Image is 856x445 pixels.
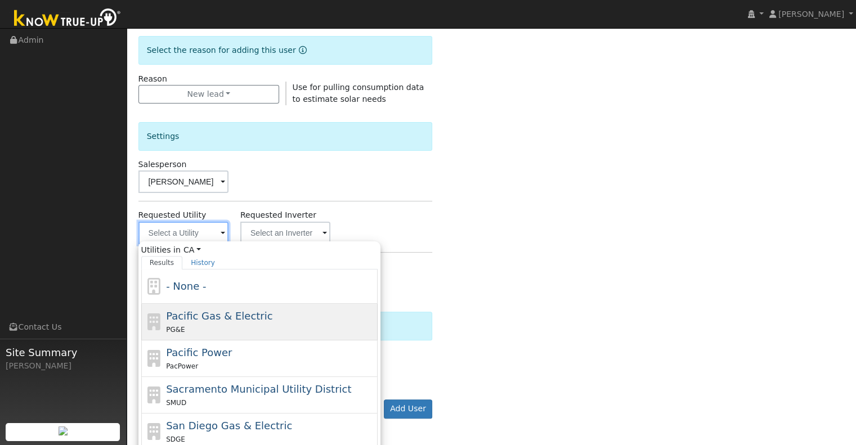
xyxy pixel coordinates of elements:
[183,244,201,256] a: CA
[138,73,167,85] label: Reason
[59,426,68,435] img: retrieve
[166,383,351,395] span: Sacramento Municipal Utility District
[138,159,187,170] label: Salesperson
[166,310,272,322] span: Pacific Gas & Electric
[6,360,120,372] div: [PERSON_NAME]
[384,399,433,419] button: Add User
[141,256,183,269] a: Results
[138,222,228,244] input: Select a Utility
[8,6,127,32] img: Know True-Up
[166,326,185,334] span: PG&E
[138,85,280,104] button: New lead
[240,209,316,221] label: Requested Inverter
[138,209,207,221] label: Requested Utility
[166,362,198,370] span: PacPower
[293,83,424,104] span: Use for pulling consumption data to estimate solar needs
[166,399,186,407] span: SMUD
[166,420,292,431] span: San Diego Gas & Electric
[166,435,185,443] span: SDGE
[182,256,223,269] a: History
[166,347,232,358] span: Pacific Power
[141,244,378,256] span: Utilities in
[296,46,307,55] a: Reason for new user
[138,170,228,193] input: Select a User
[240,222,330,244] input: Select an Inverter
[166,280,206,292] span: - None -
[138,122,433,151] div: Settings
[6,345,120,360] span: Site Summary
[778,10,844,19] span: [PERSON_NAME]
[138,36,433,65] div: Select the reason for adding this user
